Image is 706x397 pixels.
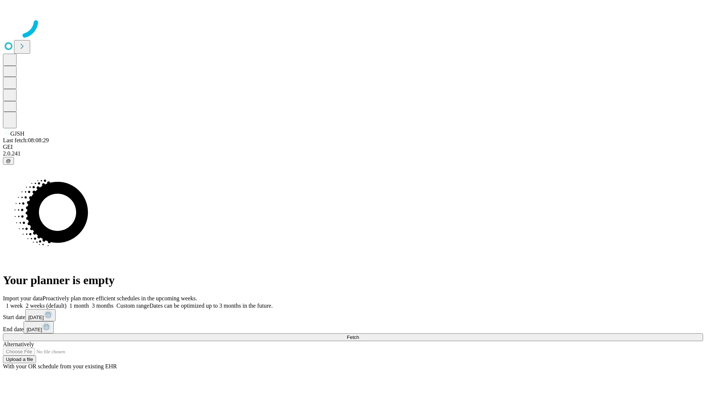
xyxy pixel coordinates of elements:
[24,321,54,333] button: [DATE]
[10,130,24,137] span: GJSH
[3,363,117,369] span: With your OR schedule from your existing EHR
[6,158,11,164] span: @
[69,303,89,309] span: 1 month
[3,137,49,143] span: Last fetch: 08:08:29
[3,321,703,333] div: End date
[3,144,703,150] div: GEI
[3,150,703,157] div: 2.0.241
[3,273,703,287] h1: Your planner is empty
[3,157,14,165] button: @
[117,303,149,309] span: Custom range
[26,327,42,332] span: [DATE]
[3,295,43,301] span: Import your data
[3,341,34,347] span: Alternatively
[347,335,359,340] span: Fetch
[28,315,44,320] span: [DATE]
[43,295,197,301] span: Proactively plan more efficient schedules in the upcoming weeks.
[6,303,23,309] span: 1 week
[3,355,36,363] button: Upload a file
[3,333,703,341] button: Fetch
[149,303,272,309] span: Dates can be optimized up to 3 months in the future.
[92,303,114,309] span: 3 months
[3,309,703,321] div: Start date
[25,309,56,321] button: [DATE]
[26,303,67,309] span: 2 weeks (default)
